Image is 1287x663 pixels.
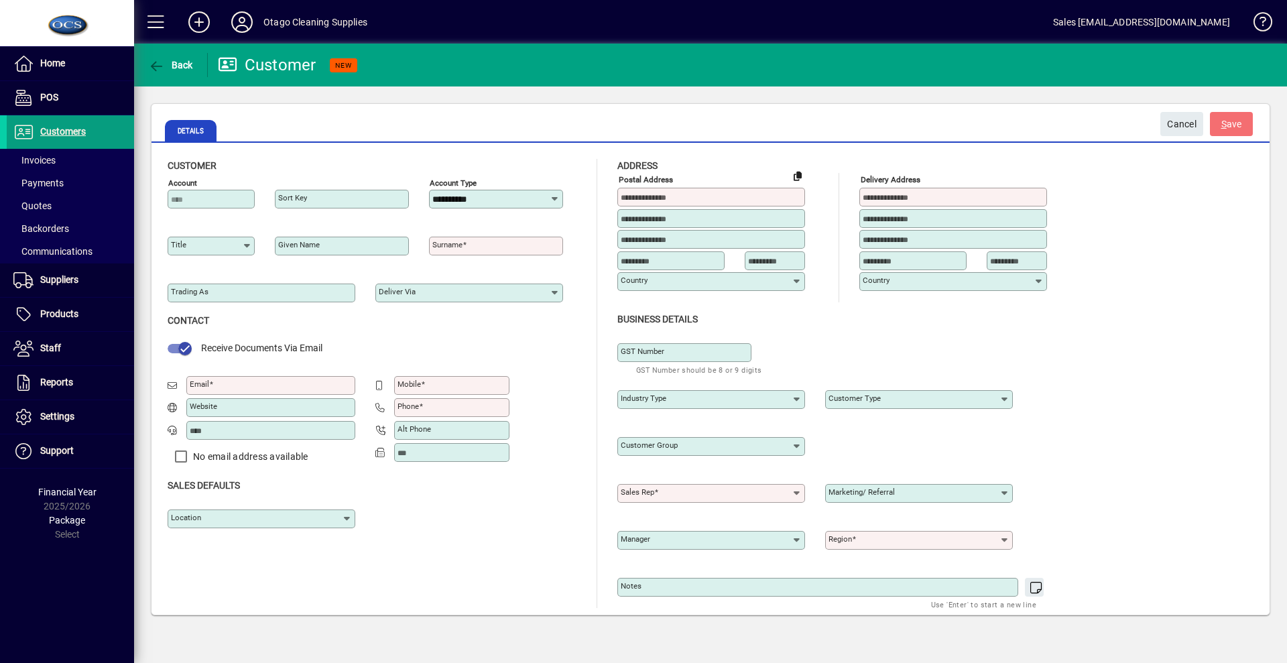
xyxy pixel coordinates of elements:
mat-label: Customer type [829,394,881,403]
mat-label: Region [829,534,852,544]
div: Otago Cleaning Supplies [263,11,367,33]
mat-label: Alt Phone [397,424,431,434]
div: Sales [EMAIL_ADDRESS][DOMAIN_NAME] [1053,11,1230,33]
mat-label: Location [171,513,201,522]
mat-label: Surname [432,240,463,249]
span: Receive Documents Via Email [201,343,322,353]
span: Backorders [13,223,69,234]
button: Back [145,53,196,77]
span: Home [40,58,65,68]
span: Sales defaults [168,480,240,491]
button: Copy to Delivery address [787,165,808,186]
button: Add [178,10,221,34]
span: NEW [335,61,352,70]
button: Save [1210,112,1253,136]
mat-label: Deliver via [379,287,416,296]
span: Reports [40,377,73,387]
span: Address [617,160,658,171]
span: Customer [168,160,217,171]
mat-label: Industry type [621,394,666,403]
span: ave [1221,113,1242,135]
mat-hint: Use 'Enter' to start a new line [931,597,1036,612]
a: Communications [7,240,134,263]
a: Staff [7,332,134,365]
mat-label: Country [863,276,890,285]
mat-label: Mobile [397,379,421,389]
mat-label: Email [190,379,209,389]
span: Staff [40,343,61,353]
mat-label: Sort key [278,193,307,202]
mat-label: Phone [397,402,419,411]
a: Products [7,298,134,331]
mat-label: Manager [621,534,650,544]
a: POS [7,81,134,115]
a: Backorders [7,217,134,240]
span: Back [148,60,193,70]
a: Support [7,434,134,468]
span: Cancel [1167,113,1197,135]
mat-label: Sales rep [621,487,654,497]
mat-label: Country [621,276,648,285]
span: Support [40,445,74,456]
mat-label: Title [171,240,186,249]
a: Home [7,47,134,80]
mat-label: Trading as [171,287,208,296]
span: Payments [13,178,64,188]
a: Quotes [7,194,134,217]
a: Suppliers [7,263,134,297]
span: S [1221,119,1227,129]
a: Payments [7,172,134,194]
button: Cancel [1160,112,1203,136]
app-page-header-button: Back [134,53,208,77]
span: Communications [13,246,93,257]
mat-hint: GST Number should be 8 or 9 digits [636,362,762,377]
mat-label: Given name [278,240,320,249]
mat-label: Account [168,178,197,188]
span: Quotes [13,200,52,211]
mat-label: Marketing/ Referral [829,487,895,497]
span: Contact [168,315,209,326]
mat-label: GST Number [621,347,664,356]
span: Products [40,308,78,319]
span: Financial Year [38,487,97,497]
a: Knowledge Base [1243,3,1270,46]
span: Suppliers [40,274,78,285]
a: Settings [7,400,134,434]
mat-label: Customer group [621,440,678,450]
span: Package [49,515,85,526]
span: Customers [40,126,86,137]
span: Settings [40,411,74,422]
a: Invoices [7,149,134,172]
button: Profile [221,10,263,34]
span: Business details [617,314,698,324]
span: Details [165,120,217,141]
span: Invoices [13,155,56,166]
mat-label: Notes [621,581,641,591]
span: POS [40,92,58,103]
label: No email address available [190,450,308,463]
mat-label: Website [190,402,217,411]
div: Customer [218,54,316,76]
a: Reports [7,366,134,400]
mat-label: Account Type [430,178,477,188]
